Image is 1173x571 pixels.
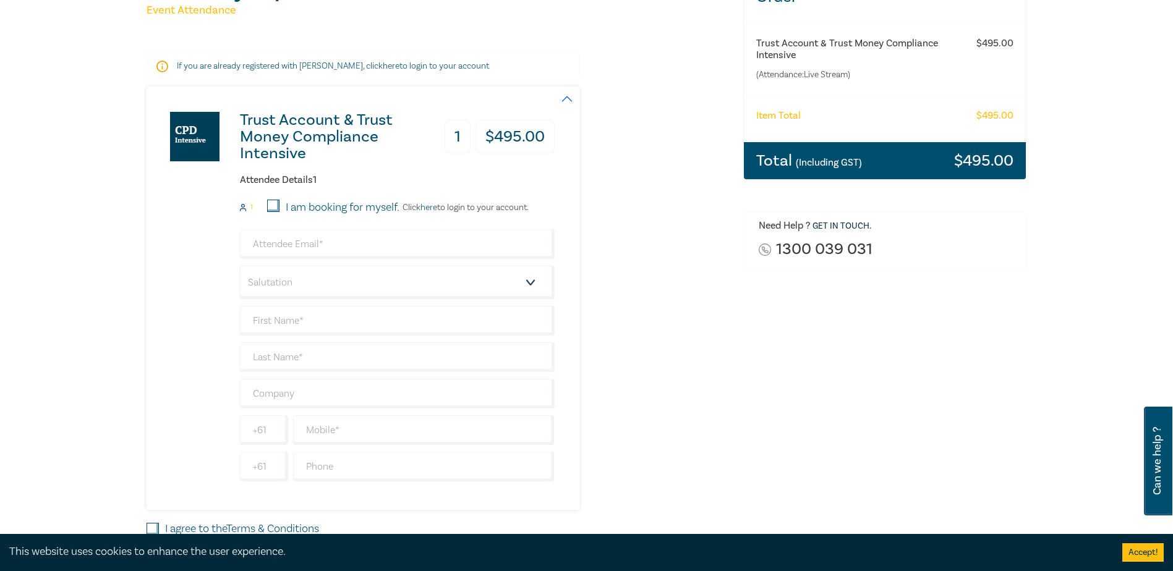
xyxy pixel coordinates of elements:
p: If you are already registered with [PERSON_NAME], click to login to your account [177,60,549,72]
small: (Including GST) [796,156,862,169]
h6: Need Help ? . [759,220,1017,232]
h3: $ 495.00 [476,120,555,154]
input: Phone [293,452,555,481]
input: Company [240,379,555,408]
input: Last Name* [240,342,555,372]
div: This website uses cookies to enhance the user experience. [9,544,1104,560]
img: Trust Account & Trust Money Compliance Intensive [170,112,220,161]
h6: Attendee Details 1 [240,174,555,186]
input: +61 [240,452,288,481]
button: Accept cookies [1122,543,1164,562]
input: First Name* [240,306,555,336]
h3: $ 495.00 [954,153,1013,169]
input: Attendee Email* [240,229,555,259]
input: Mobile* [293,415,555,445]
h6: Trust Account & Trust Money Compliance Intensive [756,38,965,61]
a: 1300 039 031 [776,241,872,258]
label: I am booking for myself. [286,200,399,216]
h6: $ 495.00 [976,110,1013,122]
a: Terms & Conditions [226,522,319,536]
input: +61 [240,415,288,445]
h3: Total [756,153,862,169]
h6: Item Total [756,110,801,122]
a: here [383,61,399,72]
h6: $ 495.00 [976,38,1013,49]
p: Click to login to your account. [399,203,529,213]
h3: Trust Account & Trust Money Compliance Intensive [240,112,443,162]
label: I agree to the [165,521,319,537]
h3: 1 [445,120,471,154]
a: here [420,202,437,213]
span: Can we help ? [1151,414,1163,508]
h5: Event Attendance [147,3,728,18]
small: (Attendance: Live Stream ) [756,69,965,81]
a: Get in touch [813,221,869,232]
small: 1 [250,203,253,212]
